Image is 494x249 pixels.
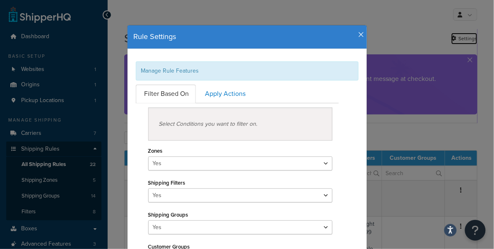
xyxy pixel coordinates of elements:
[148,148,163,154] label: Zones
[136,61,359,81] div: Manage Rule Features
[197,85,253,103] a: Apply Actions
[148,107,333,141] div: Select Conditions you want to filter on.
[136,85,196,103] a: Filter Based On
[148,212,188,218] label: Shipping Groups
[134,32,361,42] h4: Rule Settings
[148,180,186,186] label: Shipping Filters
